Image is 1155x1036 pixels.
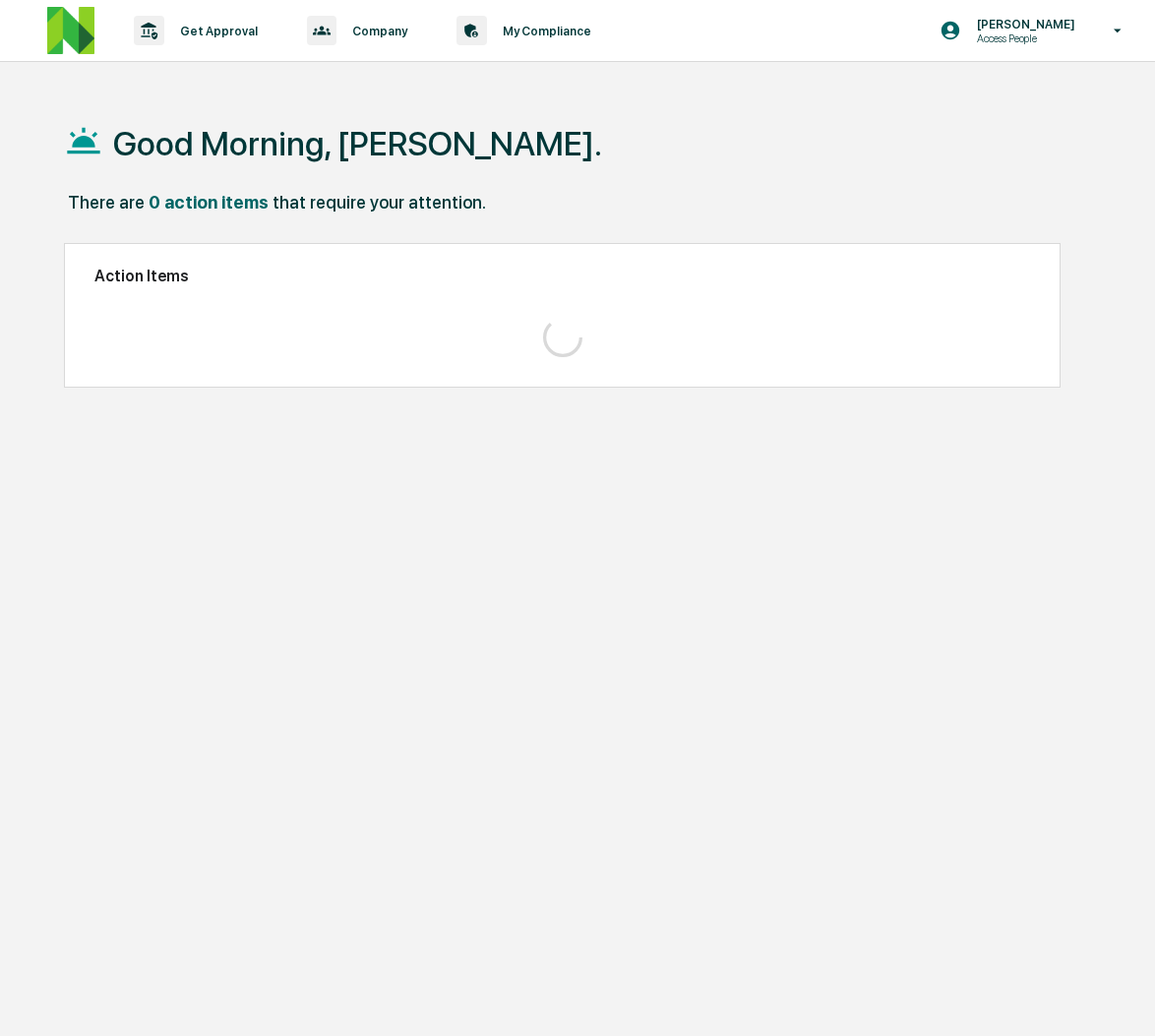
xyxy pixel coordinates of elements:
img: logo [47,7,94,54]
h1: Good Morning, [PERSON_NAME]. [113,124,602,163]
div: that require your attention. [273,192,486,213]
div: There are [68,192,145,213]
p: Access People [961,31,1085,45]
div: 0 action items [149,192,269,213]
h2: Action Items [94,267,1030,285]
p: Company [336,24,417,38]
p: Get Approval [164,24,268,38]
p: [PERSON_NAME] [961,17,1085,31]
p: My Compliance [487,24,601,38]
